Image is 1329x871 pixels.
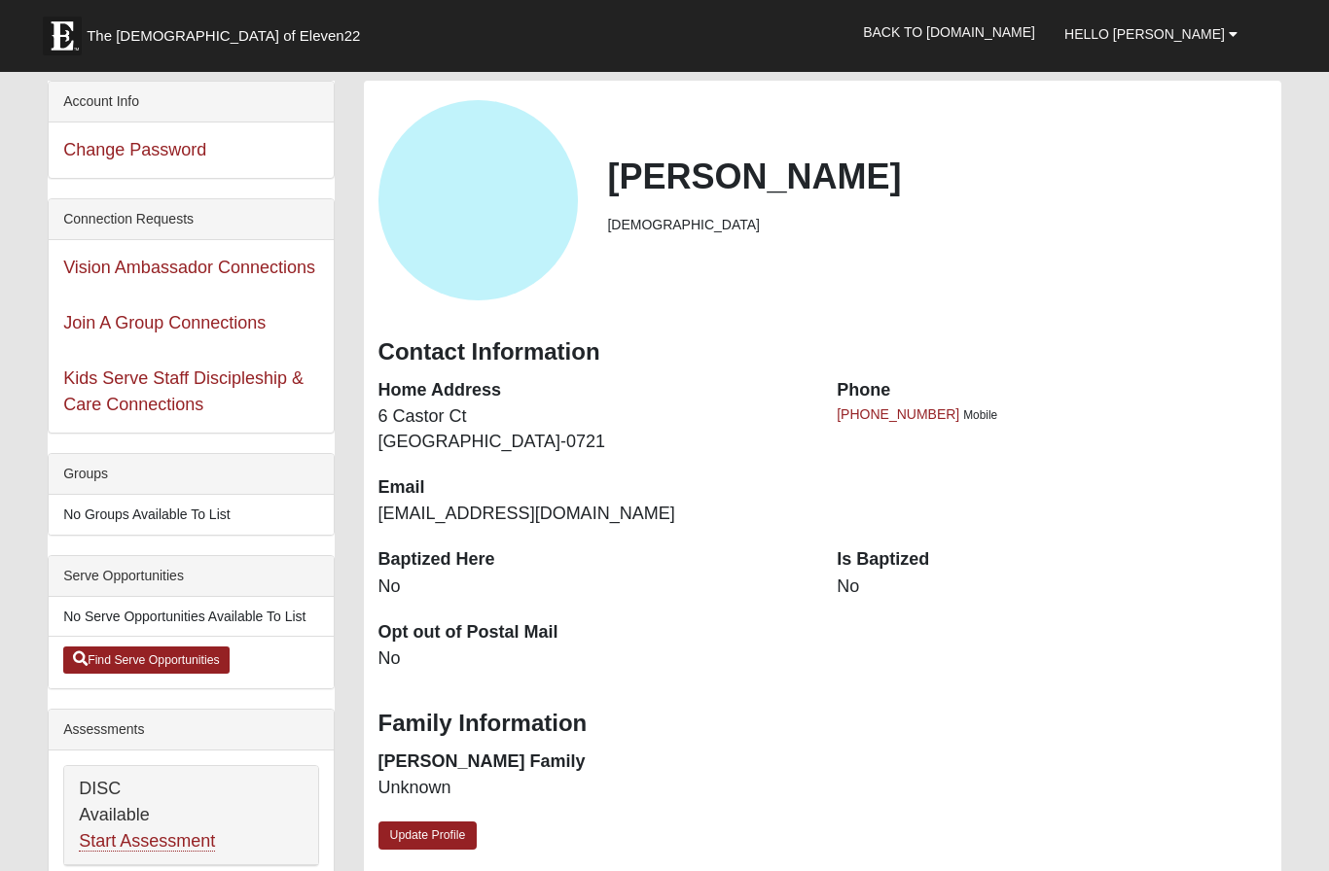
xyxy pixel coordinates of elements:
a: Back to [DOMAIN_NAME] [848,8,1050,56]
div: Serve Opportunities [49,556,333,597]
span: The [DEMOGRAPHIC_DATA] of Eleven22 [87,26,360,46]
dt: Home Address [378,378,808,403]
a: Kids Serve Staff Discipleship & Care Connections [63,368,304,414]
a: Find Serve Opportunities [63,646,230,674]
a: View Fullsize Photo [378,100,579,300]
div: Assessments [49,710,333,750]
a: Join A Group Connections [63,313,266,332]
a: Change Password [63,140,206,159]
dt: Is Baptized [837,547,1267,573]
dt: [PERSON_NAME] Family [378,749,808,775]
dt: Email [378,475,808,501]
a: Vision Ambassador Connections [63,258,315,277]
span: Mobile [963,408,997,422]
dt: Phone [837,378,1267,403]
div: Connection Requests [49,199,333,240]
dt: Baptized Here [378,547,808,573]
h2: [PERSON_NAME] [607,156,1266,197]
div: DISC Available [64,766,317,865]
div: Groups [49,454,333,495]
h3: Contact Information [378,338,1267,366]
span: Hello [PERSON_NAME] [1064,26,1225,42]
dd: No [837,575,1267,600]
dd: 6 Castor Ct [GEOGRAPHIC_DATA]-0721 [378,404,808,454]
li: No Groups Available To List [49,495,333,535]
dd: No [378,646,808,672]
a: The [DEMOGRAPHIC_DATA] of Eleven22 [33,7,422,55]
a: [PHONE_NUMBER] [837,406,959,422]
li: No Serve Opportunities Available To List [49,597,333,637]
dd: No [378,575,808,600]
img: Eleven22 logo [43,17,82,55]
h3: Family Information [378,710,1267,738]
a: Hello [PERSON_NAME] [1050,10,1252,58]
dt: Opt out of Postal Mail [378,620,808,645]
a: Start Assessment [79,831,215,852]
li: [DEMOGRAPHIC_DATA] [607,215,1266,235]
div: Account Info [49,82,333,122]
dd: Unknown [378,776,808,801]
a: Update Profile [378,821,478,850]
dd: [EMAIL_ADDRESS][DOMAIN_NAME] [378,502,808,527]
